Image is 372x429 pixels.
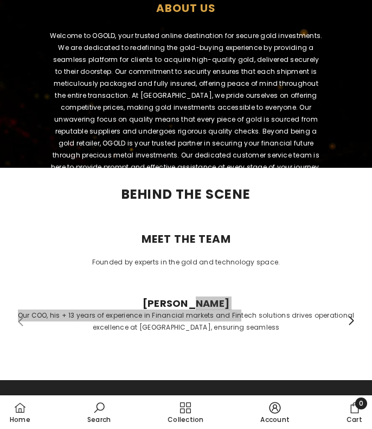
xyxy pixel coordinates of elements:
[259,398,291,427] a: Account
[86,398,112,427] a: Search
[17,310,355,333] p: Our COO, his + 13 years of experience in Financial markets and Fintech solutions drives operation...
[131,232,242,245] span: MEET THE TEAM
[8,290,364,353] a: [PERSON_NAME]Our COO, his + 13 years of experience in Financial markets and Fintech solutions dri...
[345,398,363,427] a: Cart
[92,257,280,267] span: Founded by experts in the gold and technology space.
[166,398,204,427] a: Collection
[8,187,364,202] h2: BEHIND THE SCENE
[17,298,355,310] span: [PERSON_NAME]
[338,308,364,335] button: Slide right
[44,30,329,208] div: Welcome to OGOLD, your trusted online destination for secure gold investments. We are dedicated t...
[9,398,31,427] a: Home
